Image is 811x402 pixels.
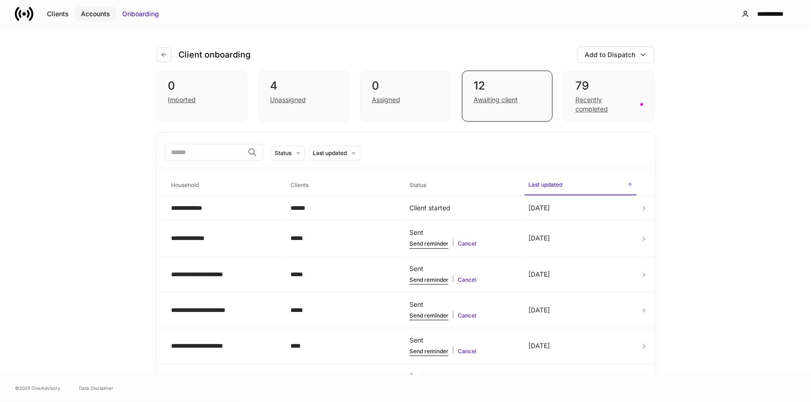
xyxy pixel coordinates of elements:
[521,220,640,256] td: [DATE]
[409,275,514,285] div: |
[521,256,640,292] td: [DATE]
[258,71,349,122] div: 4Unassigned
[275,149,292,157] div: Status
[81,9,110,19] div: Accounts
[474,78,541,93] div: 12
[528,180,562,189] h6: Last updated
[41,6,75,21] button: Clients
[409,239,448,248] button: Send reminder
[409,347,514,356] div: |
[409,336,514,345] div: Sent
[458,239,476,248] button: Cancel
[521,364,640,400] td: [DATE]
[168,176,279,195] span: Household
[521,196,640,220] td: [DATE]
[564,71,654,122] div: 79Recently completed
[409,275,448,285] button: Send reminder
[309,146,361,161] button: Last updated
[270,95,306,104] div: Unassigned
[406,176,517,195] span: Status
[372,95,400,104] div: Assigned
[122,9,159,19] div: Onboarding
[409,311,514,320] div: |
[409,371,514,381] div: Sent
[171,181,199,189] h6: Household
[15,384,60,392] span: © 2025 OneAdvisory
[409,347,448,356] button: Send reminder
[409,311,448,320] button: Send reminder
[179,49,251,60] h4: Client onboarding
[290,181,309,189] h6: Clients
[577,46,655,63] button: Add to Dispatch
[271,146,305,161] button: Status
[409,239,514,248] div: |
[270,78,337,93] div: 4
[521,292,640,328] td: [DATE]
[47,9,69,19] div: Clients
[409,181,426,189] h6: Status
[168,78,236,93] div: 0
[458,275,476,285] button: Cancel
[521,328,640,363] td: [DATE]
[458,347,476,356] button: Cancel
[287,176,398,195] span: Clients
[313,149,347,157] div: Last updated
[409,264,514,273] div: Sent
[409,300,514,309] div: Sent
[360,71,451,122] div: 0Assigned
[474,95,518,104] div: Awaiting client
[462,71,553,122] div: 12Awaiting client
[157,71,247,122] div: 0Imported
[575,78,643,93] div: 79
[585,50,636,59] div: Add to Dispatch
[458,311,476,320] button: Cancel
[168,95,196,104] div: Imported
[116,6,165,21] button: Onboarding
[79,384,113,392] a: Data Disclaimer
[575,95,634,114] div: Recently completed
[75,6,116,21] button: Accounts
[402,196,521,220] td: Client started
[409,228,514,237] div: Sent
[525,175,636,195] span: Last updated
[372,78,439,93] div: 0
